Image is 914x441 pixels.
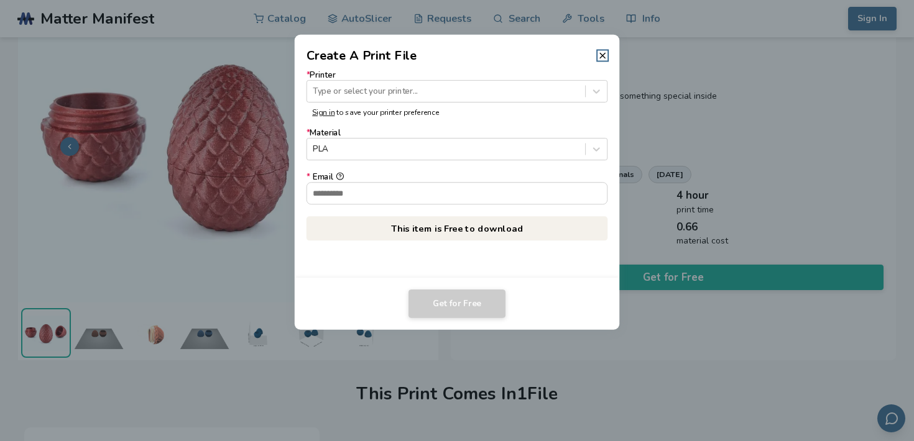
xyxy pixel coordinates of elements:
[307,216,608,240] p: This item is Free to download
[313,86,315,96] input: *PrinterType or select your printer...
[307,47,417,65] h2: Create A Print File
[307,71,608,102] label: Printer
[307,183,607,204] input: *Email
[312,107,335,117] a: Sign in
[307,173,608,182] div: Email
[307,129,608,160] label: Material
[336,173,344,181] button: *Email
[312,108,602,117] p: to save your printer preference
[313,145,315,154] input: *MaterialPLA
[409,289,505,318] button: Get for Free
